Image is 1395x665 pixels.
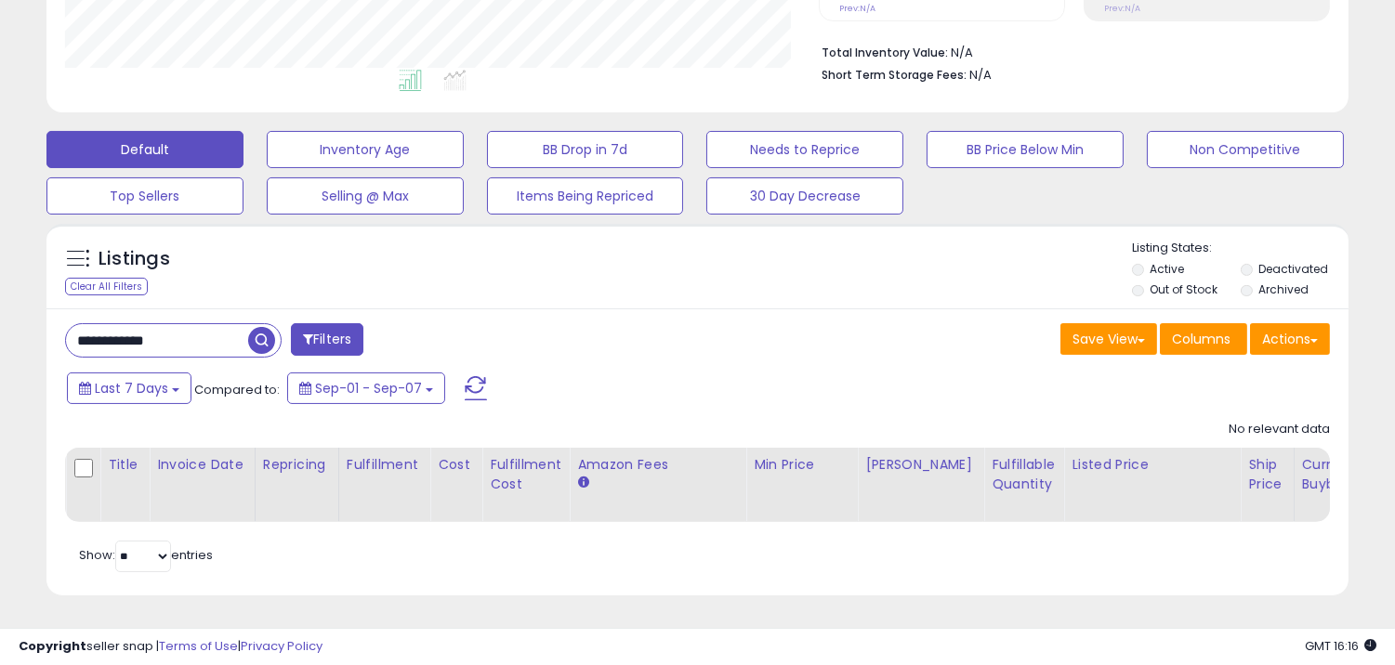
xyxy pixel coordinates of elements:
li: N/A [822,40,1316,62]
span: N/A [969,66,992,84]
th: CSV column name: cust_attr_3_Invoice Date [150,448,256,522]
button: Filters [291,323,363,356]
p: Listing States: [1132,240,1349,257]
div: [PERSON_NAME] [865,455,976,475]
small: Prev: N/A [839,3,875,14]
b: Short Term Storage Fees: [822,67,967,83]
button: Items Being Repriced [487,177,684,215]
span: 2025-09-15 16:16 GMT [1305,637,1376,655]
span: Show: entries [79,546,213,564]
span: Last 7 Days [95,379,168,398]
div: Fulfillment Cost [490,455,561,494]
div: Min Price [754,455,849,475]
div: Cost [438,455,474,475]
button: Sep-01 - Sep-07 [287,372,445,404]
a: Terms of Use [159,637,238,655]
span: Columns [1172,330,1230,348]
div: Invoice Date [157,455,247,475]
button: 30 Day Decrease [706,177,903,215]
button: Top Sellers [46,177,243,215]
button: BB Price Below Min [927,131,1124,168]
b: Total Inventory Value: [822,45,948,60]
button: Save View [1060,323,1157,355]
a: Privacy Policy [241,637,322,655]
div: Listed Price [1072,455,1232,475]
div: Amazon Fees [577,455,738,475]
button: Needs to Reprice [706,131,903,168]
span: Sep-01 - Sep-07 [315,379,422,398]
h5: Listings [99,246,170,272]
button: Default [46,131,243,168]
label: Deactivated [1258,261,1328,277]
button: Non Competitive [1147,131,1344,168]
strong: Copyright [19,637,86,655]
span: Compared to: [194,381,280,398]
small: Prev: N/A [1104,3,1140,14]
div: Ship Price [1248,455,1285,494]
button: Selling @ Max [267,177,464,215]
div: Fulfillable Quantity [992,455,1056,494]
button: Actions [1250,323,1330,355]
label: Active [1150,261,1184,277]
label: Out of Stock [1150,281,1217,297]
small: Amazon Fees. [577,475,588,491]
div: Fulfillment [347,455,422,475]
button: Columns [1160,323,1247,355]
button: Inventory Age [267,131,464,168]
div: No relevant data [1229,421,1330,438]
label: Archived [1258,281,1309,297]
button: BB Drop in 7d [487,131,684,168]
button: Last 7 Days [67,372,191,404]
div: Clear All Filters [65,278,148,295]
div: seller snap | | [19,638,322,656]
div: Repricing [263,455,331,475]
div: Title [108,455,141,475]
